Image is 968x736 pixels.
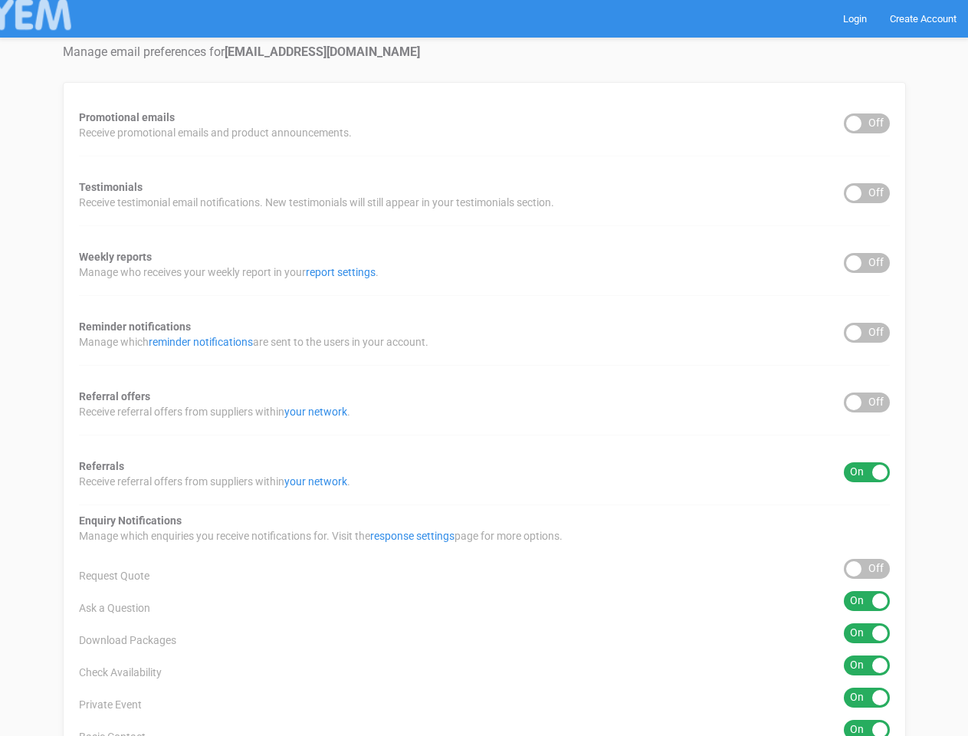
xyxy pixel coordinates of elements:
[79,320,191,333] strong: Reminder notifications
[79,390,150,402] strong: Referral offers
[79,334,428,350] span: Manage which are sent to the users in your account.
[79,632,176,648] span: Download Packages
[79,195,554,210] span: Receive testimonial email notifications. New testimonials will still appear in your testimonials ...
[79,600,150,616] span: Ask a Question
[284,406,347,418] a: your network
[79,125,352,140] span: Receive promotional emails and product announcements.
[79,460,124,472] strong: Referrals
[79,251,152,263] strong: Weekly reports
[63,45,906,59] h4: Manage email preferences for
[79,665,162,680] span: Check Availability
[370,530,454,542] a: response settings
[79,568,149,583] span: Request Quote
[284,475,347,488] a: your network
[149,336,253,348] a: reminder notifications
[79,697,142,712] span: Private Event
[79,181,143,193] strong: Testimonials
[79,264,379,280] span: Manage who receives your weekly report in your .
[79,514,182,527] strong: Enquiry Notifications
[225,44,420,59] strong: [EMAIL_ADDRESS][DOMAIN_NAME]
[79,404,350,419] span: Receive referral offers from suppliers within .
[79,474,350,489] span: Receive referral offers from suppliers within .
[79,528,563,544] span: Manage which enquiries you receive notifications for. Visit the page for more options.
[79,111,175,123] strong: Promotional emails
[306,266,376,278] a: report settings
